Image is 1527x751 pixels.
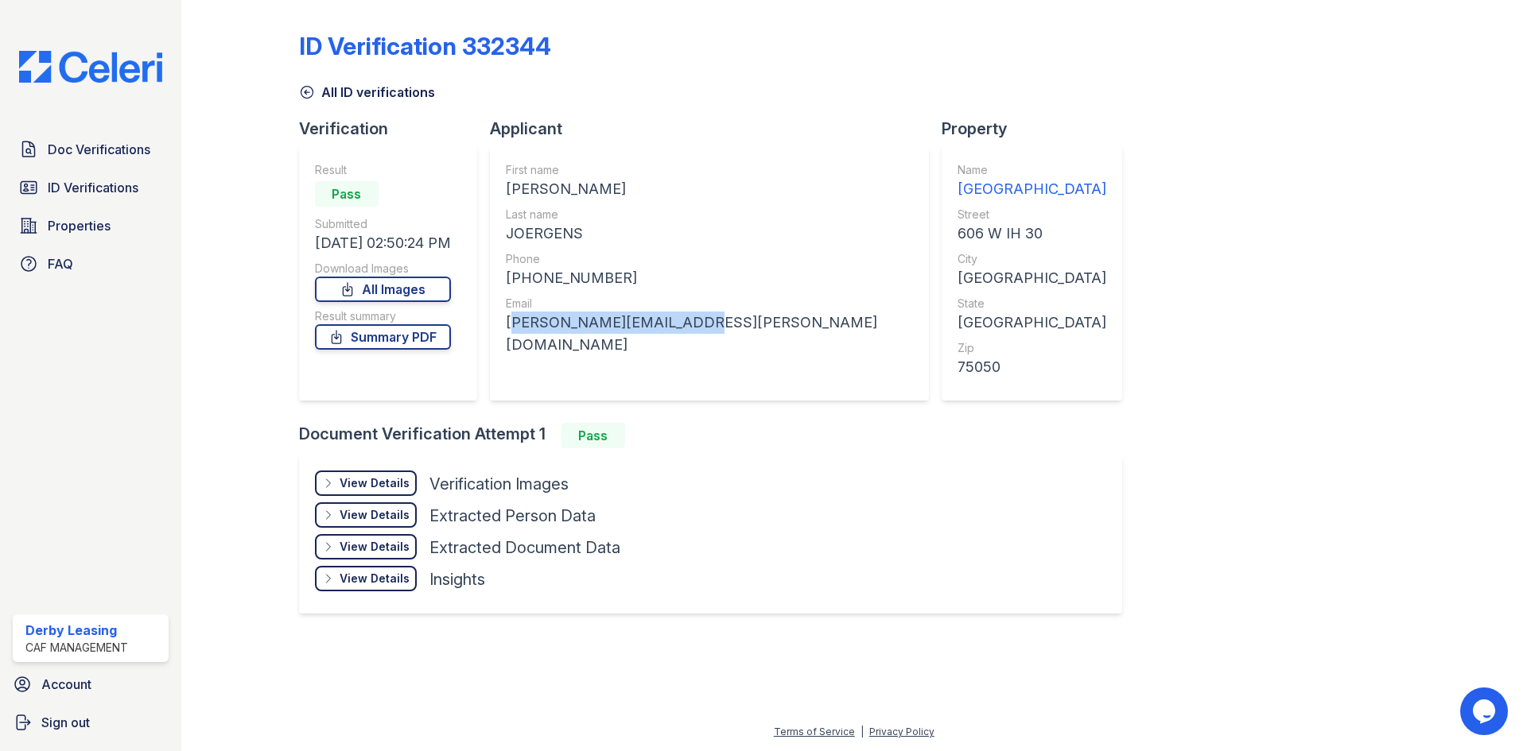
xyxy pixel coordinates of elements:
[506,296,913,312] div: Email
[1460,687,1511,735] iframe: chat widget
[25,621,128,640] div: Derby Leasing
[340,571,410,586] div: View Details
[958,267,1106,289] div: [GEOGRAPHIC_DATA]
[340,507,410,523] div: View Details
[6,51,175,83] img: CE_Logo_Blue-a8612792a0a2168367f1c8372b55b34899dd931a85d93a1a3d3e32e68fde9ad4.png
[958,178,1106,200] div: [GEOGRAPHIC_DATA]
[506,207,913,223] div: Last name
[48,178,138,197] span: ID Verifications
[506,223,913,245] div: JOERGENS
[315,324,451,350] a: Summary PDF
[315,232,451,254] div: [DATE] 02:50:24 PM
[506,178,913,200] div: [PERSON_NAME]
[25,640,128,656] div: CAF Management
[6,706,175,738] a: Sign out
[958,251,1106,267] div: City
[13,172,169,203] a: ID Verifications
[958,356,1106,378] div: 75050
[41,713,90,732] span: Sign out
[48,254,73,273] span: FAQ
[958,162,1106,178] div: Name
[48,216,111,235] span: Properties
[429,568,485,590] div: Insights
[299,423,1135,448] div: Document Verification Attempt 1
[315,162,451,178] div: Result
[299,118,490,140] div: Verification
[13,210,169,242] a: Properties
[490,118,942,140] div: Applicant
[958,223,1106,245] div: 606 W IH 30
[958,312,1106,334] div: [GEOGRAPHIC_DATA]
[41,675,91,694] span: Account
[506,251,913,267] div: Phone
[958,162,1106,200] a: Name [GEOGRAPHIC_DATA]
[13,134,169,165] a: Doc Verifications
[299,83,435,102] a: All ID verifications
[774,726,855,737] a: Terms of Service
[13,248,169,280] a: FAQ
[506,267,913,289] div: [PHONE_NUMBER]
[299,32,551,60] div: ID Verification 332344
[6,668,175,700] a: Account
[429,505,596,527] div: Extracted Person Data
[561,423,625,448] div: Pass
[958,340,1106,356] div: Zip
[315,308,451,324] div: Result summary
[429,536,620,559] div: Extracted Document Data
[315,181,379,207] div: Pass
[958,207,1106,223] div: Street
[958,296,1106,312] div: State
[315,277,451,302] a: All Images
[315,216,451,232] div: Submitted
[861,726,864,737] div: |
[942,118,1135,140] div: Property
[506,162,913,178] div: First name
[48,140,150,159] span: Doc Verifications
[340,475,410,491] div: View Details
[340,539,410,555] div: View Details
[506,312,913,356] div: [PERSON_NAME][EMAIL_ADDRESS][PERSON_NAME][DOMAIN_NAME]
[429,473,569,495] div: Verification Images
[315,261,451,277] div: Download Images
[869,726,934,737] a: Privacy Policy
